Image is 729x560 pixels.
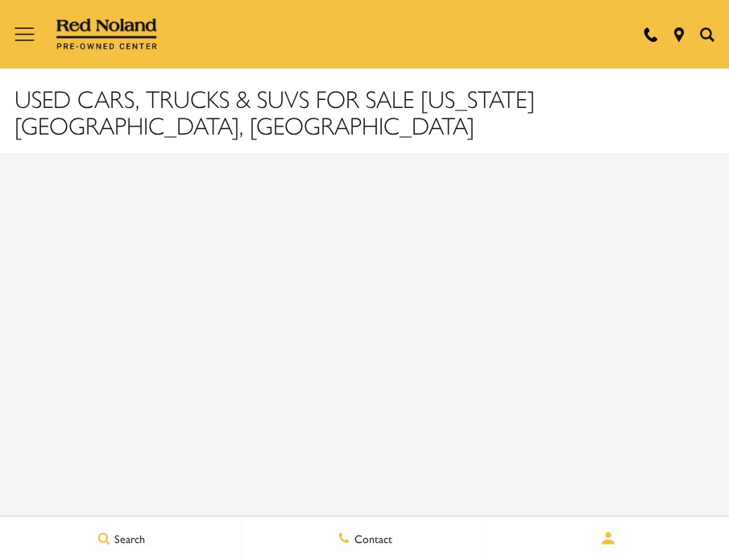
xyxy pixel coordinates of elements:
img: Red Noland Pre-Owned [56,19,158,51]
a: Red Noland Pre-Owned [56,24,158,40]
button: user-profile-menu [487,518,729,558]
button: Open the inventory search [693,27,721,42]
span: Contact [350,530,392,546]
span: Search [110,530,145,546]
